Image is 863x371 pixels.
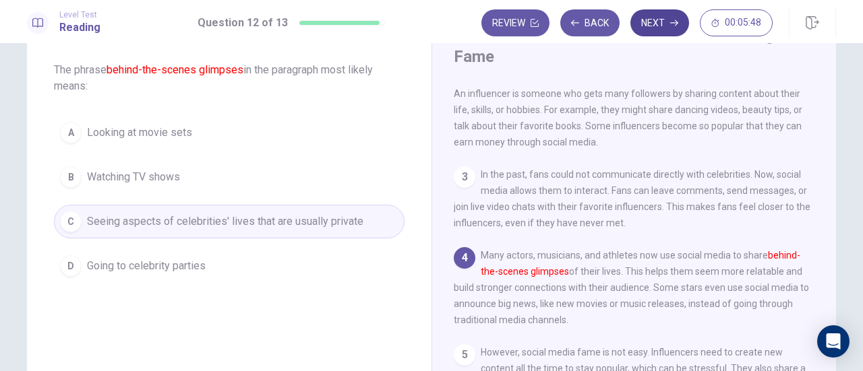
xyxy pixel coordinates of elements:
span: Watching TV shows [87,169,180,185]
h1: Reading [59,20,100,36]
span: 00:05:48 [725,18,761,28]
font: behind-the-scenes glimpses [107,63,243,76]
button: ALooking at movie sets [54,116,405,149]
div: A [60,122,82,143]
button: DGoing to celebrity parties [54,249,405,283]
button: 00:05:48 [700,9,773,36]
button: Review [481,9,549,36]
span: Looking at movie sets [87,125,192,141]
button: CSeeing aspects of celebrities' lives that are usually private [54,205,405,238]
span: Level Test [59,10,100,20]
button: Next [630,9,689,36]
button: BWatching TV shows [54,160,405,194]
h4: Social Media Stars: How the Internet Changed Fame [454,24,811,67]
div: 4 [454,247,475,269]
h1: Question 12 of 13 [198,15,288,31]
div: D [60,255,82,277]
div: B [60,166,82,188]
span: Going to celebrity parties [87,258,206,274]
span: Seeing aspects of celebrities' lives that are usually private [87,213,363,230]
div: Open Intercom Messenger [817,325,850,358]
button: Back [560,9,620,36]
div: 3 [454,166,475,188]
div: 5 [454,344,475,366]
span: In the past, fans could not communicate directly with celebrities. Now, social media allows them ... [454,169,810,228]
span: The phrase in the paragraph most likely means: [54,62,405,94]
span: Many actors, musicians, and athletes now use social media to share of their lives. This helps the... [454,250,809,325]
div: C [60,211,82,232]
